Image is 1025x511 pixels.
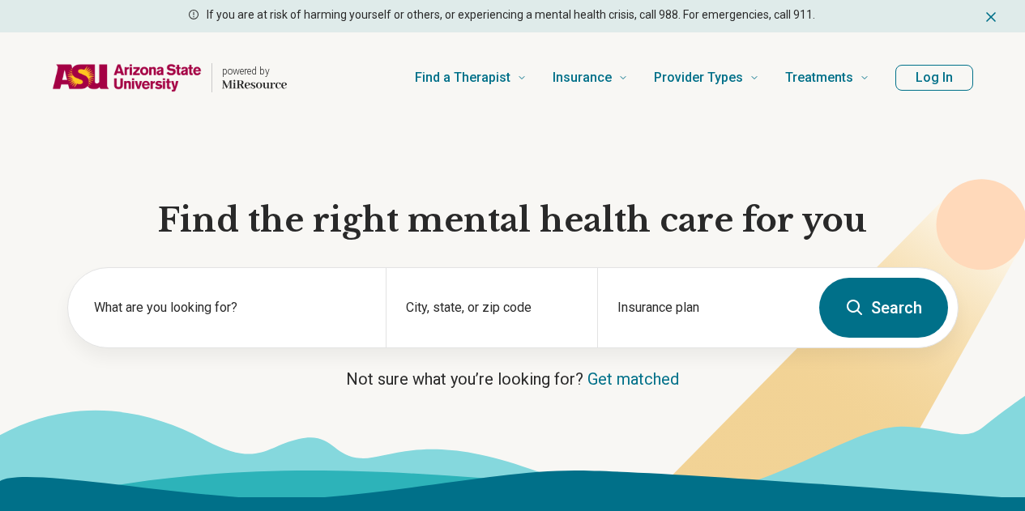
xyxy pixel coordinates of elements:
[52,52,287,104] a: Home page
[222,65,287,78] p: powered by
[94,298,366,317] label: What are you looking for?
[67,368,959,390] p: Not sure what you’re looking for?
[553,66,612,89] span: Insurance
[785,66,853,89] span: Treatments
[819,278,948,338] button: Search
[983,6,999,26] button: Dismiss
[587,369,679,389] a: Get matched
[207,6,815,23] p: If you are at risk of harming yourself or others, or experiencing a mental health crisis, call 98...
[654,45,759,110] a: Provider Types
[553,45,628,110] a: Insurance
[415,45,527,110] a: Find a Therapist
[785,45,869,110] a: Treatments
[415,66,510,89] span: Find a Therapist
[895,65,973,91] button: Log In
[67,199,959,241] h1: Find the right mental health care for you
[654,66,743,89] span: Provider Types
